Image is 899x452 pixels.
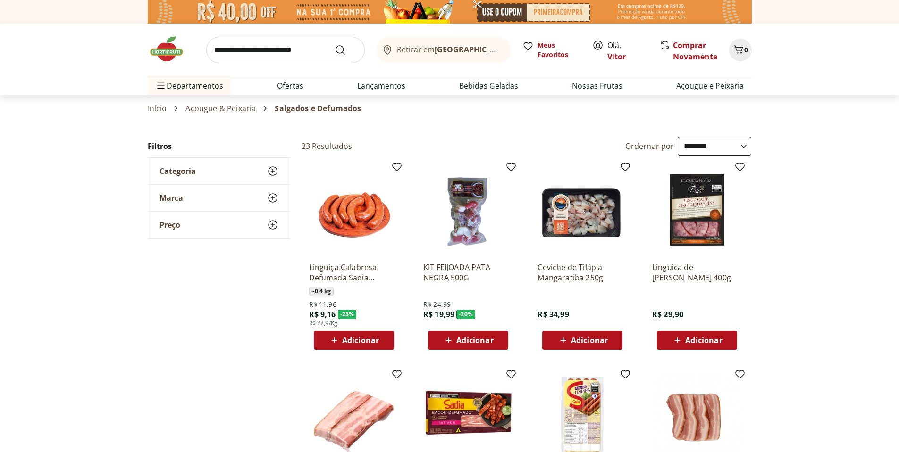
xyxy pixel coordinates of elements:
img: Linguiça Calabresa Defumada Sadia Perdigão [309,165,399,255]
span: Retirar em [397,45,501,54]
span: Adicionar [685,337,722,344]
span: R$ 29,90 [652,309,683,320]
span: 0 [744,45,748,54]
span: R$ 9,16 [309,309,336,320]
a: Linguica de [PERSON_NAME] 400g [652,262,742,283]
a: Açougue e Peixaria [676,80,744,91]
span: R$ 34,99 [538,309,569,320]
button: Menu [155,74,167,97]
h2: Filtros [148,137,290,156]
input: search [206,37,365,63]
span: Salgados e Defumados [275,104,361,113]
a: Meus Favoritos [522,41,581,59]
a: Início [148,104,167,113]
span: Categoria [160,166,196,176]
span: R$ 19,99 [423,309,454,320]
a: KIT FEIJOADA PATA NEGRA 500G [423,262,513,283]
button: Adicionar [657,331,737,350]
button: Categoria [148,158,290,184]
a: Vitor [607,51,626,62]
a: Ofertas [277,80,303,91]
span: R$ 22,9/Kg [309,320,338,327]
span: Adicionar [456,337,493,344]
span: Meus Favoritos [538,41,581,59]
button: Adicionar [542,331,622,350]
span: R$ 24,99 [423,300,451,309]
span: R$ 11,96 [309,300,336,309]
span: Marca [160,193,183,203]
a: Lançamentos [357,80,405,91]
label: Ordernar por [625,141,674,151]
span: Adicionar [571,337,608,344]
img: Ceviche de Tilápia Mangaratiba 250g [538,165,627,255]
a: Comprar Novamente [673,40,717,62]
button: Preço [148,212,290,238]
button: Submit Search [335,44,357,56]
b: [GEOGRAPHIC_DATA]/[GEOGRAPHIC_DATA] [435,44,594,55]
h2: 23 Resultados [302,141,353,151]
img: KIT FEIJOADA PATA NEGRA 500G [423,165,513,255]
button: Adicionar [314,331,394,350]
span: Adicionar [342,337,379,344]
button: Retirar em[GEOGRAPHIC_DATA]/[GEOGRAPHIC_DATA] [376,37,511,63]
span: - 23 % [338,310,357,319]
span: Departamentos [155,74,223,97]
img: Hortifruti [148,35,195,63]
span: - 20 % [456,310,475,319]
a: Bebidas Geladas [459,80,518,91]
span: ~ 0,4 kg [309,287,334,296]
button: Adicionar [428,331,508,350]
button: Marca [148,185,290,211]
a: Nossas Frutas [572,80,622,91]
a: Linguiça Calabresa Defumada Sadia Perdigão [309,262,399,283]
a: Açougue & Peixaria [185,104,256,113]
a: Ceviche de Tilápia Mangaratiba 250g [538,262,627,283]
span: Preço [160,220,180,230]
img: Linguica de Costelinha Suína Prieto 400g [652,165,742,255]
button: Carrinho [729,39,752,61]
span: Olá, [607,40,649,62]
